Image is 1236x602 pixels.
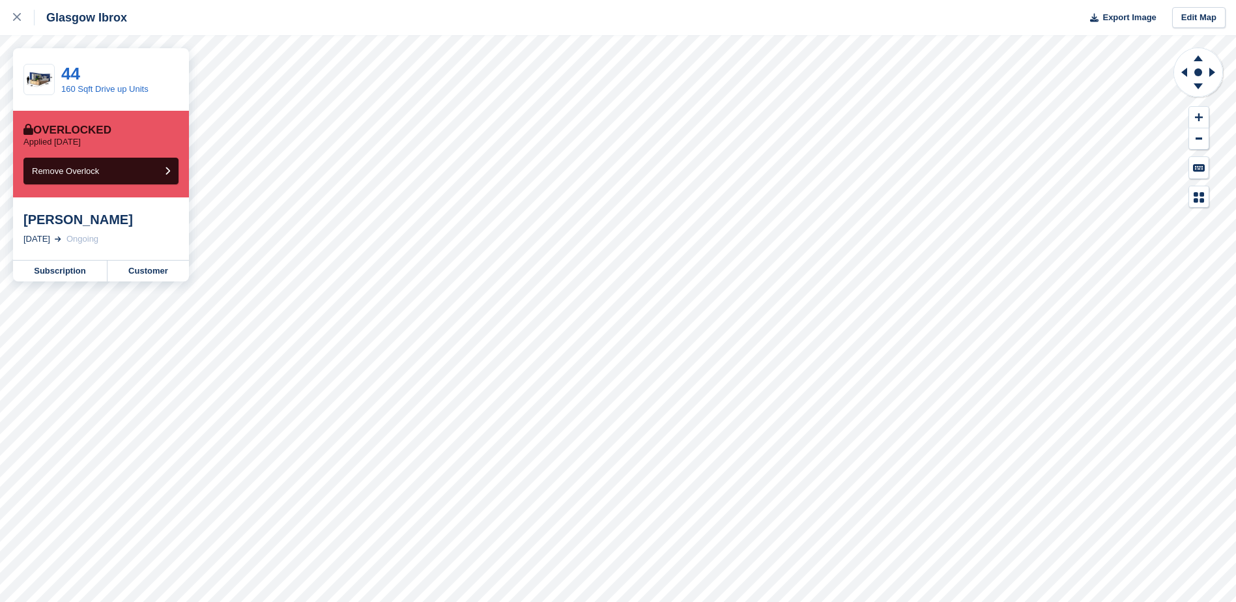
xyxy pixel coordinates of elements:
[1172,7,1226,29] a: Edit Map
[23,212,179,227] div: [PERSON_NAME]
[108,261,189,281] a: Customer
[1189,107,1209,128] button: Zoom In
[1189,157,1209,179] button: Keyboard Shortcuts
[23,124,111,137] div: Overlocked
[23,137,81,147] p: Applied [DATE]
[55,236,61,242] img: arrow-right-light-icn-cde0832a797a2874e46488d9cf13f60e5c3a73dbe684e267c42b8395dfbc2abf.svg
[1189,128,1209,150] button: Zoom Out
[23,158,179,184] button: Remove Overlock
[61,84,149,94] a: 160 Sqft Drive up Units
[1189,186,1209,208] button: Map Legend
[1102,11,1156,24] span: Export Image
[32,166,99,176] span: Remove Overlock
[1082,7,1157,29] button: Export Image
[66,233,98,246] div: Ongoing
[13,261,108,281] a: Subscription
[23,233,50,246] div: [DATE]
[24,68,54,91] img: 20-ft-container%20(2).jpg
[61,64,80,83] a: 44
[35,10,127,25] div: Glasgow Ibrox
